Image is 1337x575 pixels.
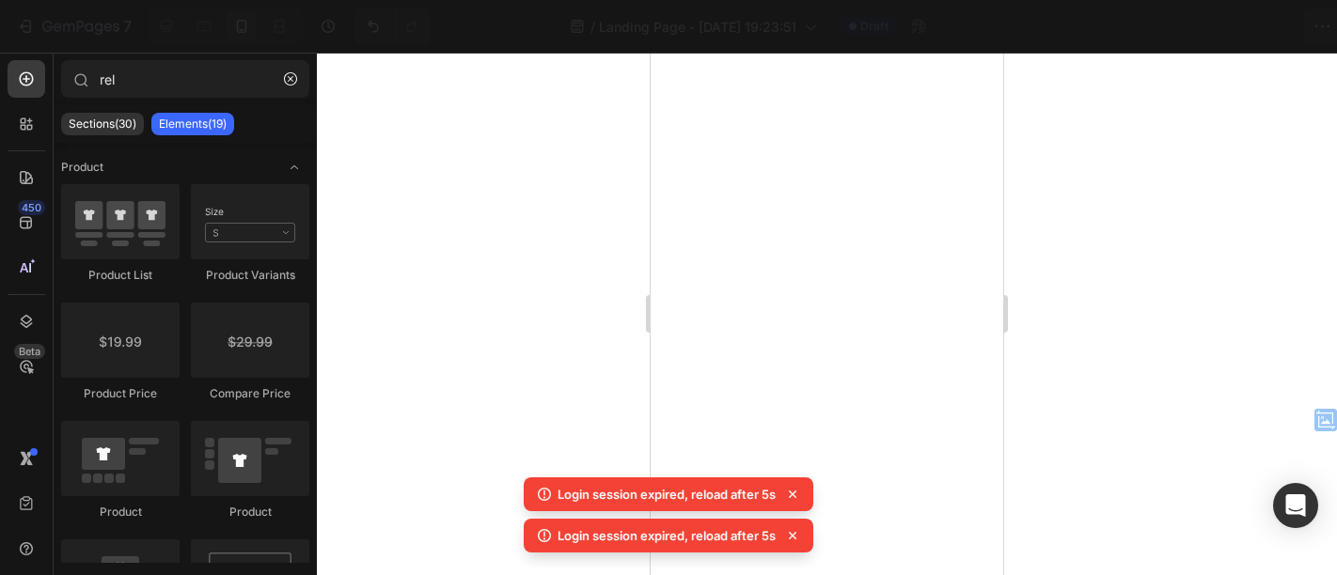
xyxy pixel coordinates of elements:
div: 450 [18,200,45,215]
div: Publish [1228,17,1275,37]
button: Publish [1212,8,1291,45]
p: Sections(30) [69,117,136,132]
input: Search Sections & Elements [61,60,309,98]
span: Draft [860,18,889,35]
div: Beta [14,344,45,359]
div: Undo/Redo [354,8,431,45]
button: 7 [8,8,140,45]
div: Open Intercom Messenger [1273,483,1318,528]
div: Product Variants [191,267,309,284]
span: Landing Page - [DATE] 19:23:51 [599,17,796,37]
span: Toggle open [279,152,309,182]
span: Save [1158,19,1189,35]
div: Product Price [61,385,180,402]
p: Elements(19) [159,117,227,132]
p: Login session expired, reload after 5s [558,526,776,545]
div: Compare Price [191,385,309,402]
p: 7 [123,15,132,38]
div: Product [61,504,180,521]
button: Save [1142,8,1204,45]
div: Product [191,504,309,521]
p: Login session expired, reload after 5s [558,485,776,504]
span: Product [61,159,103,176]
div: Product List [61,267,180,284]
iframe: Design area [651,53,1003,575]
span: / [590,17,595,37]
